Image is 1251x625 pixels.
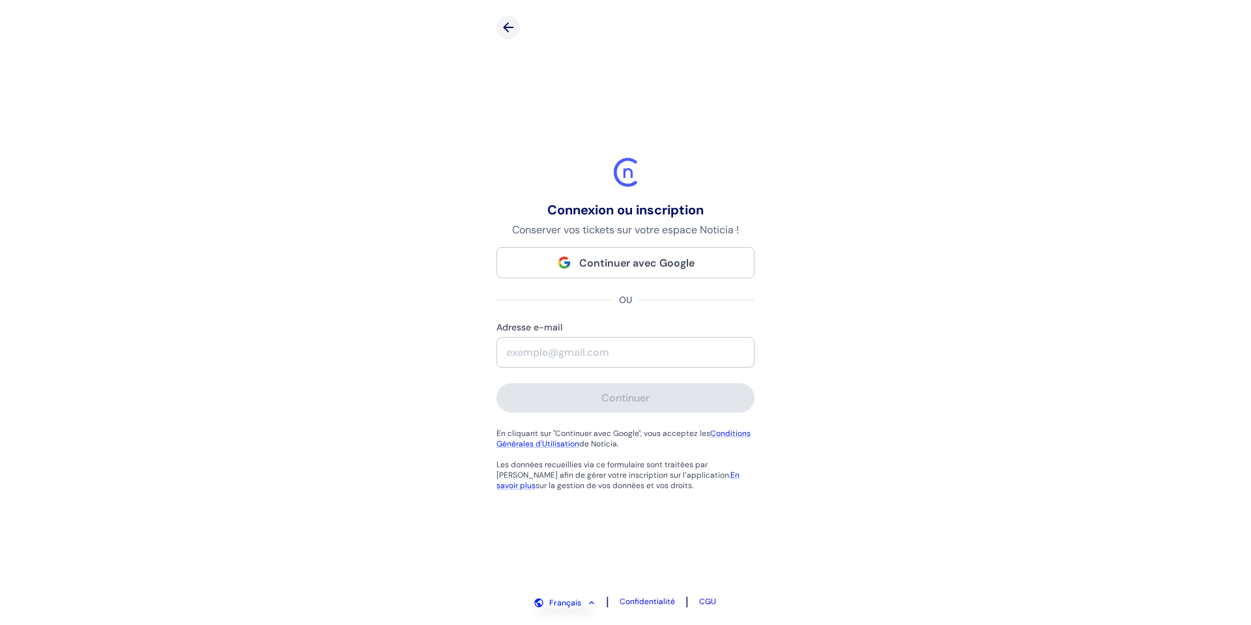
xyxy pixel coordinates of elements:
[606,594,609,609] span: |
[601,391,650,405] div: Continuer
[612,294,638,306] span: ou
[496,321,755,333] label: Adresse e-mail
[496,202,755,218] h1: Connexion ou inscription
[496,428,751,449] a: Conditions Générales d'Utilisation
[496,223,755,237] p: Conserver vos tickets sur votre espace Noticia !
[497,338,754,367] input: exemple@gmail.com
[496,383,755,413] button: Continuer
[620,596,675,607] a: Confidentialité
[557,255,571,270] img: Google icon
[685,594,689,609] span: |
[699,596,716,607] a: CGU
[496,428,755,449] p: En cliquant sur "Continuer avec Google", vous acceptez les de Noticia.
[496,470,740,491] a: En savoir plus
[496,247,755,278] a: Continuer avec Google
[496,459,755,491] p: Les données recueillies via ce formulaire sont traitées par [PERSON_NAME] afin de gérer votre ins...
[606,153,645,192] img: Logo Noticia
[496,16,520,39] div: back-button
[579,256,695,270] span: Continuer avec Google
[535,598,596,608] button: Français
